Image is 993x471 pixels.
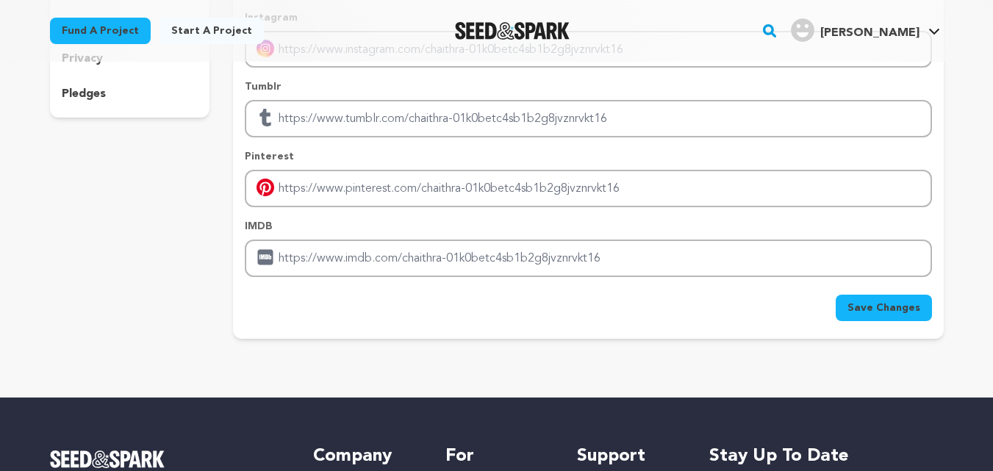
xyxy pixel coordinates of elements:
[50,82,210,106] button: pledges
[788,15,943,42] a: Chaithra's Profile
[788,15,943,46] span: Chaithra's Profile
[245,79,931,94] p: Tumblr
[245,149,931,164] p: Pinterest
[257,109,274,126] img: tumblr.svg
[455,22,570,40] img: Seed&Spark Logo Dark Mode
[159,18,264,44] a: Start a project
[245,170,931,207] input: Enter pinterest profile link
[709,445,944,468] h5: Stay up to date
[245,240,931,277] input: Enter IMDB profile link
[577,445,679,468] h5: Support
[257,179,274,196] img: pinterest-mobile.svg
[847,301,920,315] span: Save Changes
[313,445,415,468] h5: Company
[791,18,919,42] div: Chaithra's Profile
[820,27,919,39] span: [PERSON_NAME]
[455,22,570,40] a: Seed&Spark Homepage
[257,248,274,266] img: imdb.svg
[245,219,931,234] p: IMDB
[50,450,284,468] a: Seed&Spark Homepage
[62,85,106,103] p: pledges
[50,450,165,468] img: Seed&Spark Logo
[245,100,931,137] input: Enter tubmlr profile link
[50,18,151,44] a: Fund a project
[836,295,932,321] button: Save Changes
[791,18,814,42] img: user.png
